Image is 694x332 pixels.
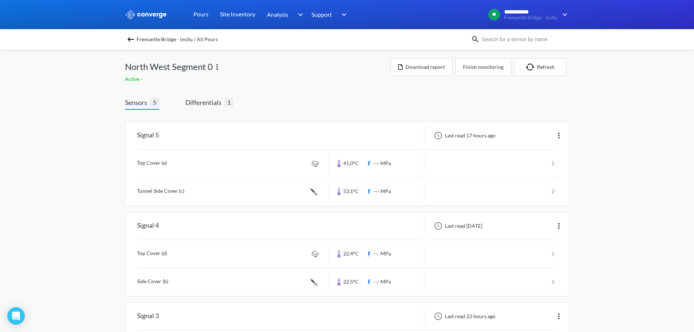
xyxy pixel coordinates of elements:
[430,312,498,321] div: Last read 22 hours ago
[554,312,563,321] img: more.svg
[311,10,332,19] span: Support
[7,307,25,325] div: Open Intercom Messenger
[137,307,159,326] div: Signal 3
[293,10,305,19] img: downArrow.svg
[150,98,159,107] span: 5
[224,98,234,107] span: 1
[126,35,135,44] img: backspace.svg
[455,58,511,76] button: Finish monitoring
[137,126,159,145] div: Signal 5
[185,97,224,108] span: Differentials
[125,60,213,74] span: North West Segment 0
[430,222,485,230] div: Last read [DATE]
[504,15,558,20] span: Fremantle Bridge - insitu
[558,10,569,19] img: downArrow.svg
[125,76,141,82] span: Active
[391,58,452,76] button: Download report
[526,63,537,71] img: icon-refresh.svg
[554,222,563,230] img: more.svg
[137,34,218,44] span: Fremantle Bridge - insitu / All Pours
[554,131,563,140] img: more.svg
[125,10,167,19] img: logo_ewhite.svg
[430,131,498,140] div: Last read 17 hours ago
[337,10,349,19] img: downArrow.svg
[267,10,288,19] span: Analysis
[480,35,568,43] input: Search for a sensor by name
[141,76,144,82] span: -
[514,58,566,76] button: Refresh
[398,64,403,70] img: icon-file.svg
[125,97,150,108] span: Sensors
[213,63,221,71] img: more.svg
[137,216,159,235] div: Signal 4
[471,35,480,44] img: icon-search.svg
